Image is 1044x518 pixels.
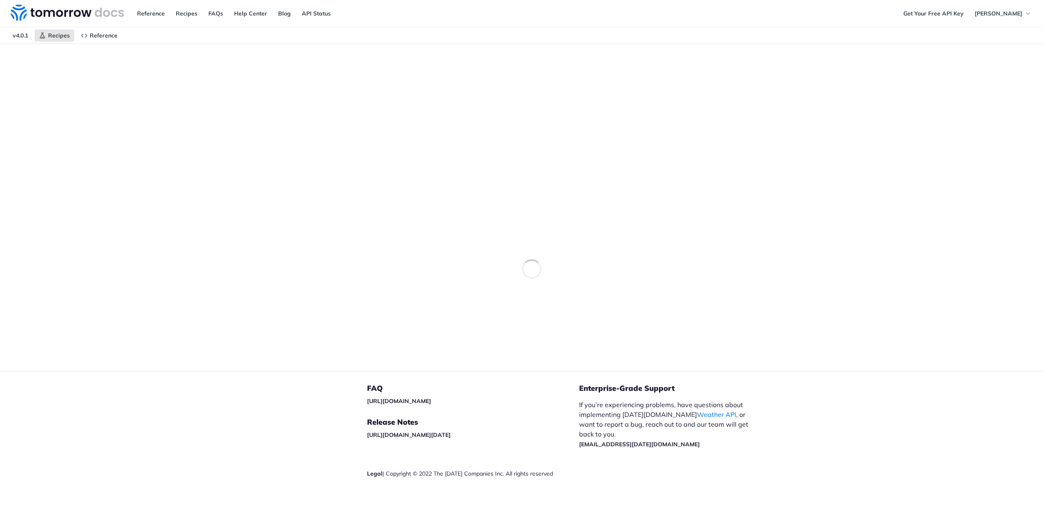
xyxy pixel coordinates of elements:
a: Reference [76,29,122,42]
a: [EMAIL_ADDRESS][DATE][DOMAIN_NAME] [579,441,700,448]
h5: Enterprise-Grade Support [579,384,770,393]
span: Recipes [48,32,70,39]
span: v4.0.1 [8,29,33,42]
a: Reference [133,7,169,20]
h5: Release Notes [367,417,579,427]
a: Recipes [35,29,74,42]
a: Weather API [697,410,736,419]
span: [PERSON_NAME] [975,10,1022,17]
a: Get Your Free API Key [899,7,968,20]
a: Blog [274,7,295,20]
button: [PERSON_NAME] [970,7,1036,20]
p: If you’re experiencing problems, have questions about implementing [DATE][DOMAIN_NAME] , or want ... [579,400,757,449]
a: [URL][DOMAIN_NAME] [367,397,431,405]
a: Legal [367,470,383,477]
h5: FAQ [367,384,579,393]
img: Tomorrow.io Weather API Docs [11,4,124,21]
div: | Copyright © 2022 The [DATE] Companies Inc. All rights reserved [367,470,579,478]
a: [URL][DOMAIN_NAME][DATE] [367,431,451,439]
a: Recipes [171,7,202,20]
span: Reference [90,32,117,39]
a: FAQs [204,7,228,20]
a: API Status [297,7,335,20]
a: Help Center [230,7,272,20]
